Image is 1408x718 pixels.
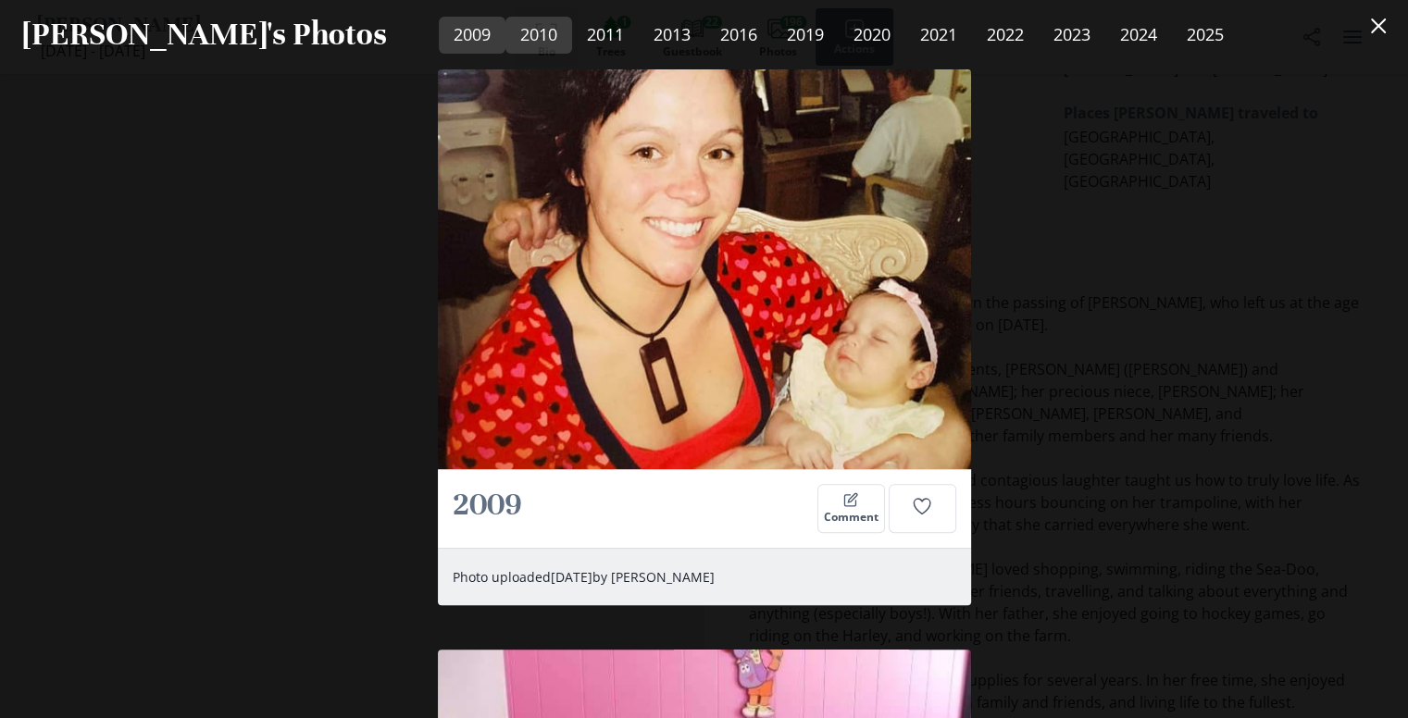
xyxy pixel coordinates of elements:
[772,17,839,54] a: 2019
[551,568,592,586] span: August 19, 2025
[905,17,972,54] a: 2021
[22,15,387,55] h2: [PERSON_NAME]'s Photos
[705,17,772,54] a: 2016
[1172,17,1239,54] a: 2025
[639,17,705,54] a: 2013
[453,567,938,587] p: Photo uploaded by [PERSON_NAME]
[1360,7,1397,44] button: Close
[572,17,639,54] a: 2011
[1039,17,1105,54] a: 2023
[817,484,885,532] button: Comment
[824,511,878,524] span: Comment
[972,17,1039,54] a: 2022
[1105,17,1172,54] a: 2024
[505,17,572,54] a: 2010
[839,17,905,54] a: 2020
[439,17,505,54] a: 2009
[453,484,810,526] h2: 2009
